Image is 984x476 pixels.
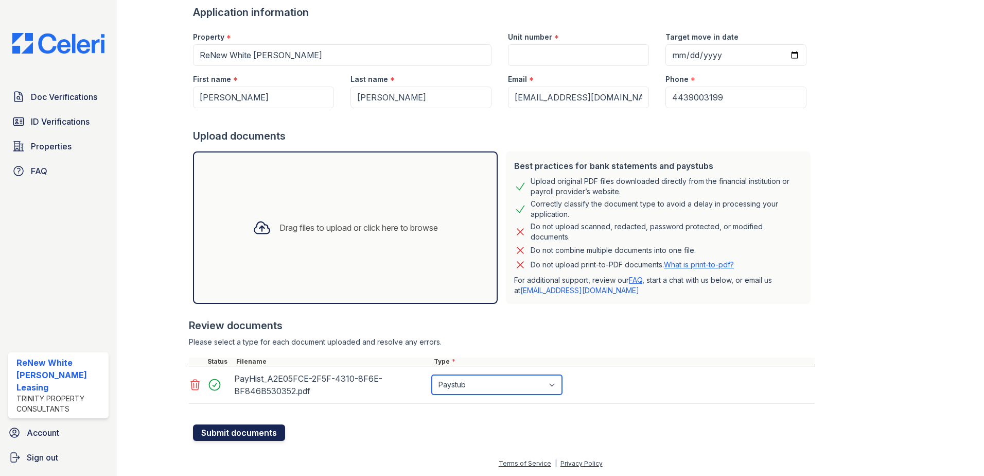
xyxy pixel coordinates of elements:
a: What is print-to-pdf? [664,260,734,269]
a: Account [4,422,113,443]
span: ID Verifications [31,115,90,128]
span: Properties [31,140,72,152]
div: Review documents [189,318,815,333]
div: Do not combine multiple documents into one file. [531,244,696,257]
label: Last name [350,74,388,84]
label: Property [193,32,224,42]
img: CE_Logo_Blue-a8612792a0a2168367f1c8372b55b34899dd931a85d93a1a3d3e32e68fde9ad4.png [4,33,113,54]
span: FAQ [31,165,47,177]
div: Correctly classify the document type to avoid a delay in processing your application. [531,199,802,219]
a: Privacy Policy [560,460,603,467]
span: Sign out [27,451,58,464]
label: Phone [665,74,689,84]
a: ID Verifications [8,111,109,132]
a: [EMAIL_ADDRESS][DOMAIN_NAME] [520,286,639,295]
div: Upload documents [193,129,815,143]
div: Best practices for bank statements and paystubs [514,160,802,172]
a: Sign out [4,447,113,468]
label: Target move in date [665,32,739,42]
a: FAQ [8,161,109,181]
div: | [555,460,557,467]
span: Account [27,427,59,439]
span: Doc Verifications [31,91,97,103]
div: ReNew White [PERSON_NAME] Leasing [16,356,104,394]
a: Properties [8,136,109,157]
a: Doc Verifications [8,87,109,107]
div: Upload original PDF files downloaded directly from the financial institution or payroll provider’... [531,176,802,197]
div: Type [432,358,815,366]
div: Status [205,358,234,366]
p: Do not upload print-to-PDF documents. [531,260,734,270]
a: Terms of Service [499,460,551,467]
label: Email [508,74,527,84]
label: Unit number [508,32,552,42]
label: First name [193,74,231,84]
p: For additional support, review our , start a chat with us below, or email us at [514,275,802,296]
div: Filename [234,358,432,366]
div: Please select a type for each document uploaded and resolve any errors. [189,337,815,347]
div: Trinity Property Consultants [16,394,104,414]
div: Drag files to upload or click here to browse [279,222,438,234]
div: PayHist_A2E05FCE-2F5F-4310-8F6E-BF846B530352.pdf [234,370,428,399]
button: Submit documents [193,424,285,441]
a: FAQ [629,276,642,284]
div: Application information [193,5,815,20]
div: Do not upload scanned, redacted, password protected, or modified documents. [531,222,802,242]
